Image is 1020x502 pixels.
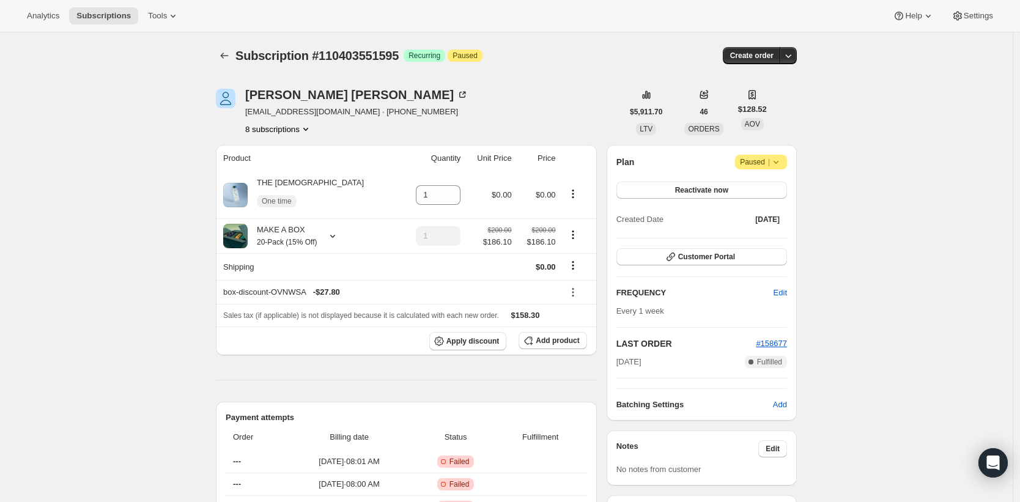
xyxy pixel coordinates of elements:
span: [DATE] [616,356,641,368]
span: Add [773,399,787,411]
span: Add product [536,336,579,345]
th: Unit Price [464,145,515,172]
a: #158677 [756,339,787,348]
span: Paused [740,156,782,168]
button: Product actions [245,123,312,135]
span: No notes from customer [616,465,701,474]
button: Settings [944,7,1000,24]
button: Analytics [20,7,67,24]
span: $186.10 [519,236,556,248]
span: $0.00 [536,262,556,271]
img: product img [223,183,248,207]
h6: Batching Settings [616,399,773,411]
button: Add product [519,332,586,349]
button: Shipping actions [563,259,583,272]
span: Recurring [408,51,440,61]
button: Create order [723,47,781,64]
div: THE [DEMOGRAPHIC_DATA] [248,177,364,213]
h2: Plan [616,156,635,168]
span: Subscriptions [76,11,131,21]
span: Help [905,11,922,21]
span: [EMAIL_ADDRESS][DOMAIN_NAME] · [PHONE_NUMBER] [245,106,468,118]
button: 46 [692,103,715,120]
small: 20-Pack (15% Off) [257,238,317,246]
span: Nicole Estrada [216,89,235,108]
span: $0.00 [492,190,512,199]
span: LTV [640,125,652,133]
button: Apply discount [429,332,507,350]
span: - $27.80 [313,286,340,298]
span: Analytics [27,11,59,21]
button: Subscriptions [216,47,233,64]
button: Add [766,395,794,415]
span: $158.30 [511,311,540,320]
span: Billing date [289,431,410,443]
span: ORDERS [688,125,719,133]
button: Edit [758,440,787,457]
button: Product actions [563,228,583,242]
span: [DATE] · 08:00 AM [289,478,410,490]
span: Settings [964,11,993,21]
span: Fulfilled [757,357,782,367]
button: Customer Portal [616,248,787,265]
th: Product [216,145,401,172]
span: Every 1 week [616,306,664,316]
h2: FREQUENCY [616,287,774,299]
h2: Payment attempts [226,412,587,424]
span: Sales tax (if applicable) is not displayed because it is calculated with each new order. [223,311,499,320]
button: Product actions [563,187,583,201]
span: $0.00 [536,190,556,199]
span: Failed [449,479,470,489]
span: Fulfillment [501,431,580,443]
button: Reactivate now [616,182,787,199]
span: Customer Portal [678,252,735,262]
span: $128.52 [738,103,767,116]
span: [DATE] [755,215,780,224]
span: $186.10 [483,236,512,248]
img: product img [223,224,248,248]
button: #158677 [756,338,787,350]
button: Help [885,7,941,24]
small: $200.00 [487,226,511,234]
span: AOV [745,120,760,128]
span: Edit [774,287,787,299]
span: --- [233,479,241,489]
th: Quantity [401,145,465,172]
div: MAKE A BOX [248,224,317,248]
span: One time [262,196,292,206]
th: Shipping [216,253,401,280]
span: Edit [766,444,780,454]
span: | [768,157,770,167]
button: Subscriptions [69,7,138,24]
button: $5,911.70 [623,103,670,120]
div: box-discount-OVNWSA [223,286,556,298]
span: --- [233,457,241,466]
span: Paused [453,51,478,61]
span: Created Date [616,213,663,226]
button: Tools [141,7,187,24]
span: Status [417,431,493,443]
button: [DATE] [748,211,787,228]
span: Create order [730,51,774,61]
span: Reactivate now [675,185,728,195]
span: 46 [700,107,708,117]
button: Edit [766,283,794,303]
th: Order [226,424,285,451]
span: $5,911.70 [630,107,662,117]
span: Apply discount [446,336,500,346]
th: Price [516,145,560,172]
span: [DATE] · 08:01 AM [289,456,410,468]
h3: Notes [616,440,759,457]
small: $200.00 [531,226,555,234]
h2: LAST ORDER [616,338,756,350]
div: [PERSON_NAME] [PERSON_NAME] [245,89,468,101]
span: Failed [449,457,470,467]
span: Tools [148,11,167,21]
div: Open Intercom Messenger [978,448,1008,478]
span: Subscription #110403551595 [235,49,399,62]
